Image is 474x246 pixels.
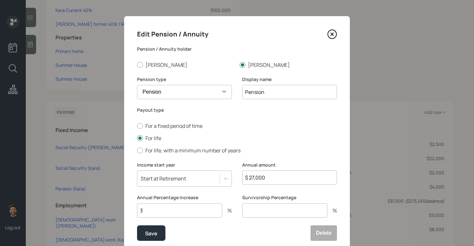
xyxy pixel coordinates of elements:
[137,61,234,68] label: [PERSON_NAME]
[240,61,337,68] label: [PERSON_NAME]
[137,107,337,113] label: Payout type
[327,208,337,213] div: %
[242,194,337,201] label: Survivorship Percentage
[137,29,208,39] h4: Edit Pension / Annuity
[222,208,232,213] div: %
[137,225,165,241] button: Save
[137,147,337,154] label: For life, with a minimum number of years
[145,229,157,238] div: Save
[137,194,232,201] label: Annual Percentage Increase
[141,175,186,182] div: Start at Retirement
[137,162,232,168] label: Income start year
[137,122,337,129] label: For a fixed period of time
[242,76,337,83] label: Display name
[137,46,337,52] label: Pension / Annuity holder
[137,76,232,83] label: Pension type
[311,225,337,241] button: Delete
[137,135,337,142] label: For life
[242,162,337,168] label: Annual amount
